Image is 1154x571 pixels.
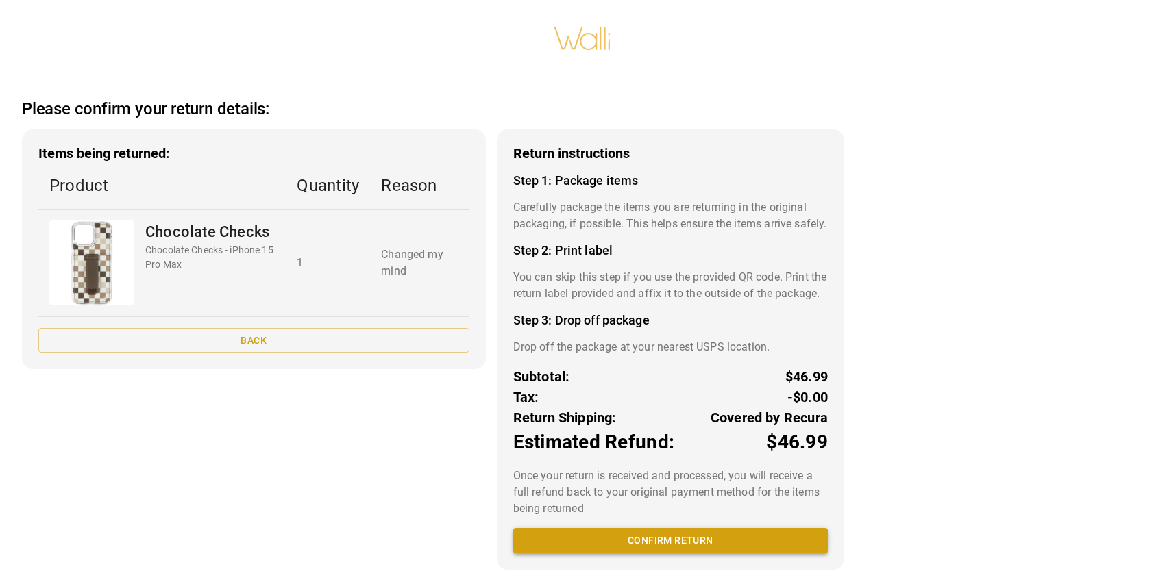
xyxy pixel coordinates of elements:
p: Carefully package the items you are returning in the original packaging, if possible. This helps ... [513,199,828,232]
p: Reason [381,173,458,198]
p: -$0.00 [787,387,828,407]
p: Chocolate Checks - iPhone 15 Pro Max [145,243,275,272]
h3: Items being returned: [38,146,469,162]
p: Return Shipping: [513,407,617,428]
p: Once your return is received and processed, you will receive a full refund back to your original ... [513,468,828,517]
p: Covered by Recura [711,407,828,428]
p: $46.99 [766,428,828,457]
h4: Step 2: Print label [513,243,828,258]
p: Estimated Refund: [513,428,674,457]
p: Tax: [513,387,539,407]
p: Chocolate Checks [145,220,275,243]
p: Drop off the package at your nearest USPS location. [513,339,828,355]
img: walli-inc.myshopify.com [553,9,612,68]
p: Subtotal: [513,366,570,387]
p: You can skip this step if you use the provided QR code. Print the return label provided and affix... [513,269,828,302]
p: Quantity [297,173,359,198]
p: Product [49,173,275,198]
h3: Return instructions [513,146,828,162]
h2: Please confirm your return details: [22,99,269,119]
p: Changed my mind [381,246,458,279]
h4: Step 3: Drop off package [513,313,828,328]
p: $46.99 [785,366,828,387]
h4: Step 1: Package items [513,173,828,188]
button: Confirm return [513,528,828,553]
button: Back [38,328,469,353]
p: 1 [297,255,359,271]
